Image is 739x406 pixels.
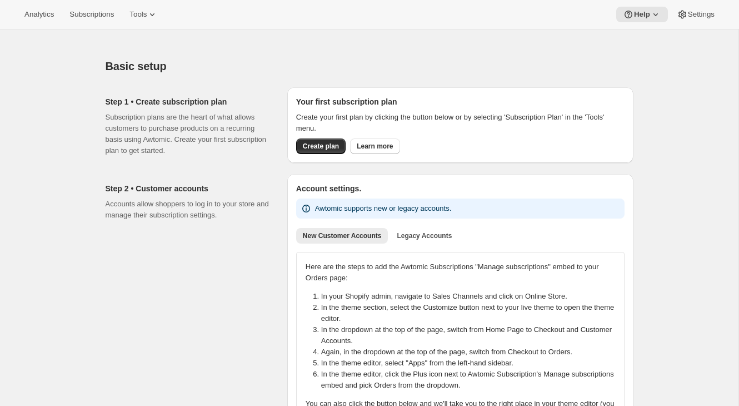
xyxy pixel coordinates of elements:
button: Settings [670,7,721,22]
button: Create plan [296,138,346,154]
p: Awtomic supports new or legacy accounts. [315,203,451,214]
button: Legacy Accounts [390,228,458,244]
span: Learn more [357,142,393,151]
span: Help [634,10,650,19]
li: Again, in the dropdown at the top of the page, switch from Checkout to Orders. [321,346,622,358]
p: Accounts allow shoppers to log in to your store and manage their subscription settings. [106,199,269,221]
h2: Account settings. [296,183,625,194]
span: Tools [129,10,147,19]
h2: Step 1 • Create subscription plan [106,96,269,107]
span: Subscriptions [69,10,114,19]
li: In the theme editor, click the Plus icon next to Awtomic Subscription's Manage subscriptions embe... [321,369,622,391]
li: In the dropdown at the top of the page, switch from Home Page to Checkout and Customer Accounts. [321,324,622,346]
span: Basic setup [106,60,167,72]
button: New Customer Accounts [296,228,388,244]
span: Analytics [24,10,54,19]
a: Learn more [350,138,400,154]
button: Help [616,7,668,22]
h2: Your first subscription plan [296,96,625,107]
button: Tools [123,7,164,22]
button: Subscriptions [63,7,121,22]
span: Settings [688,10,715,19]
li: In the theme editor, select "Apps" from the left-hand sidebar. [321,358,622,369]
span: New Customer Accounts [303,231,382,240]
span: Legacy Accounts [397,231,452,240]
button: Analytics [18,7,61,22]
p: Here are the steps to add the Awtomic Subscriptions "Manage subscriptions" embed to your Orders p... [306,261,615,284]
h2: Step 2 • Customer accounts [106,183,269,194]
span: Create plan [303,142,339,151]
li: In the theme section, select the Customize button next to your live theme to open the theme editor. [321,302,622,324]
p: Create your first plan by clicking the button below or by selecting 'Subscription Plan' in the 'T... [296,112,625,134]
li: In your Shopify admin, navigate to Sales Channels and click on Online Store. [321,291,622,302]
p: Subscription plans are the heart of what allows customers to purchase products on a recurring bas... [106,112,269,156]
